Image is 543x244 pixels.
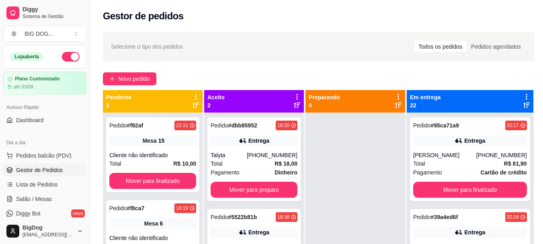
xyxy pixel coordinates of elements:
[476,151,527,159] div: [PHONE_NUMBER]
[10,30,18,38] span: B
[13,84,33,90] article: até 03/09
[211,151,247,159] div: Talyta
[3,26,86,42] button: Select a team
[3,3,86,23] a: DiggySistema de Gestão
[413,151,476,159] div: [PERSON_NAME]
[109,151,196,159] div: Cliente não identificado
[248,137,269,145] div: Entrega
[413,214,431,220] span: Pedido
[16,180,58,189] span: Lista de Pedidos
[16,166,63,174] span: Gestor de Pedidos
[23,6,83,13] span: Diggy
[413,182,527,198] button: Mover para finalizado
[109,173,196,189] button: Mover para finalizado
[144,219,158,228] span: Mesa
[160,219,163,228] div: 6
[413,168,442,177] span: Pagamento
[507,214,519,220] div: 20:19
[211,122,228,129] span: Pedido
[103,10,184,23] h2: Gestor de pedidos
[467,41,525,52] div: Pedidos agendados
[111,42,183,51] span: Selecione o tipo dos pedidos
[25,30,53,38] div: BIG DOG ...
[15,76,59,82] article: Plano Customizado
[10,52,43,61] div: Loja aberta
[3,193,86,205] a: Salão / Mesas
[173,160,196,167] strong: R$ 10,00
[207,101,225,109] p: 2
[431,122,459,129] strong: # 95ca71a9
[3,178,86,191] a: Lista de Pedidos
[228,122,257,129] strong: # dbb85952
[23,232,74,238] span: [EMAIL_ADDRESS][DOMAIN_NAME]
[507,122,519,129] div: 20:17
[16,195,52,203] span: Salão / Mesas
[504,160,527,167] strong: R$ 81,90
[3,207,86,220] a: Diggy Botnovo
[247,151,297,159] div: [PHONE_NUMBER]
[127,122,143,129] strong: # f92af
[176,122,188,129] div: 22:11
[62,52,80,62] button: Alterar Status
[3,72,86,94] a: Plano Customizadoaté 03/09
[211,182,297,198] button: Mover para preparo
[16,209,41,217] span: Diggy Bot
[410,101,441,109] p: 22
[106,101,131,109] p: 2
[414,41,467,52] div: Todos os pedidos
[109,122,127,129] span: Pedido
[275,160,297,167] strong: R$ 18,00
[109,159,121,168] span: Total
[118,74,150,83] span: Novo pedido
[158,137,165,145] div: 15
[207,93,225,101] p: Aceito
[23,224,74,232] span: BigDog
[481,169,527,176] strong: Cartão de crédito
[143,137,157,145] span: Mesa
[109,76,115,82] span: plus
[464,137,485,145] div: Entrega
[16,116,44,124] span: Dashboard
[248,228,269,236] div: Entrega
[309,101,340,109] p: 0
[109,234,196,242] div: Cliente não identificado
[3,114,86,127] a: Dashboard
[464,228,485,236] div: Entrega
[275,169,297,176] strong: Dinheiro
[309,93,340,101] p: Preparando
[211,159,223,168] span: Total
[103,72,156,85] button: Novo pedido
[109,205,127,211] span: Pedido
[228,214,257,220] strong: # 5522b81b
[413,122,431,129] span: Pedido
[23,13,83,20] span: Sistema de Gestão
[106,93,131,101] p: Pendente
[3,221,86,241] button: BigDog[EMAIL_ADDRESS][DOMAIN_NAME]
[413,159,425,168] span: Total
[410,93,441,101] p: Em entrega
[176,205,188,211] div: 18:19
[3,149,86,162] button: Pedidos balcão (PDV)
[211,168,240,177] span: Pagamento
[16,152,72,160] span: Pedidos balcão (PDV)
[277,214,289,220] div: 18:38
[277,122,289,129] div: 18:20
[3,164,86,176] a: Gestor de Pedidos
[431,214,458,220] strong: # 39a4ed6f
[211,214,228,220] span: Pedido
[3,101,86,114] div: Acesso Rápido
[127,205,145,211] strong: # f8ca7
[3,136,86,149] div: Dia a dia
